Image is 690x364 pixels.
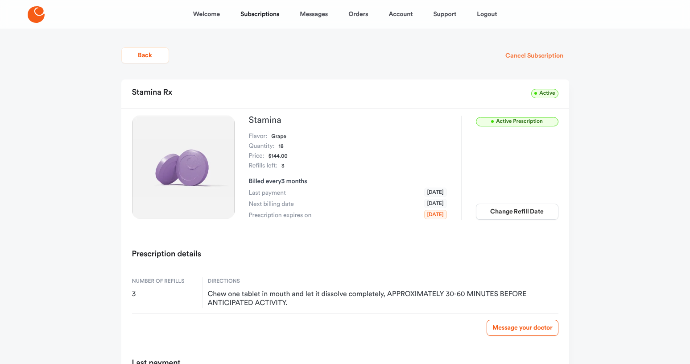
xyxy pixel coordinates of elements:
[531,89,558,98] span: Active
[300,4,328,25] a: Messages
[132,277,197,285] span: Number of refills
[208,290,558,308] span: Chew one tablet in mouth and let it dissolve completely, APPROXIMATELY 30-60 MINUTES BEFORE ANTIC...
[132,247,201,263] h2: Prescription details
[388,4,413,25] a: Account
[121,47,169,63] button: Back
[269,151,288,161] dd: $144.00
[132,290,197,299] span: 3
[476,117,558,126] span: Active Prescription
[132,85,173,101] h2: Stamina Rx
[477,4,497,25] a: Logout
[433,4,456,25] a: Support
[132,116,235,218] img: Stamina
[193,4,220,25] a: Welcome
[487,320,558,336] a: Message your doctor
[249,132,268,142] dt: Flavor:
[249,151,264,161] dt: Price:
[249,161,277,171] dt: Refills left:
[424,188,447,197] span: [DATE]
[424,199,447,208] span: [DATE]
[424,210,447,219] span: [DATE]
[249,211,312,220] span: Prescription expires on
[476,204,558,220] button: Change Refill Date
[249,188,286,197] span: Last payment
[208,277,558,285] span: Directions
[249,200,294,209] span: Next billing date
[249,142,275,151] dt: Quantity:
[281,161,285,171] dd: 3
[240,4,279,25] a: Subscriptions
[249,178,307,184] span: Billed every 3 months
[348,4,368,25] a: Orders
[500,48,569,64] button: Cancel Subscription
[249,116,447,125] h3: Stamina
[271,132,286,142] dd: Grape
[279,142,284,151] dd: 18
